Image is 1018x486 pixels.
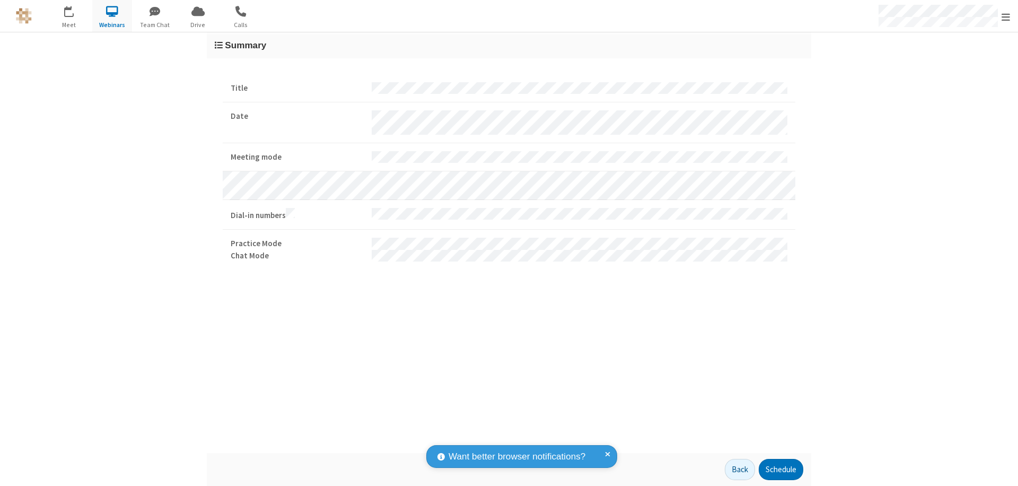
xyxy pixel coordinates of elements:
span: Want better browser notifications? [449,450,585,464]
span: Meet [49,20,89,30]
strong: Dial-in numbers [231,208,364,222]
strong: Practice Mode [231,238,364,250]
span: Summary [225,40,266,50]
button: Schedule [759,459,803,480]
strong: Date [231,110,364,123]
div: 7 [72,6,78,14]
strong: Meeting mode [231,151,364,163]
strong: Title [231,82,364,94]
span: Calls [221,20,261,30]
span: Team Chat [135,20,175,30]
button: Back [725,459,755,480]
span: Webinars [92,20,132,30]
span: Drive [178,20,218,30]
strong: Chat Mode [231,250,364,262]
img: QA Selenium DO NOT DELETE OR CHANGE [16,8,32,24]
